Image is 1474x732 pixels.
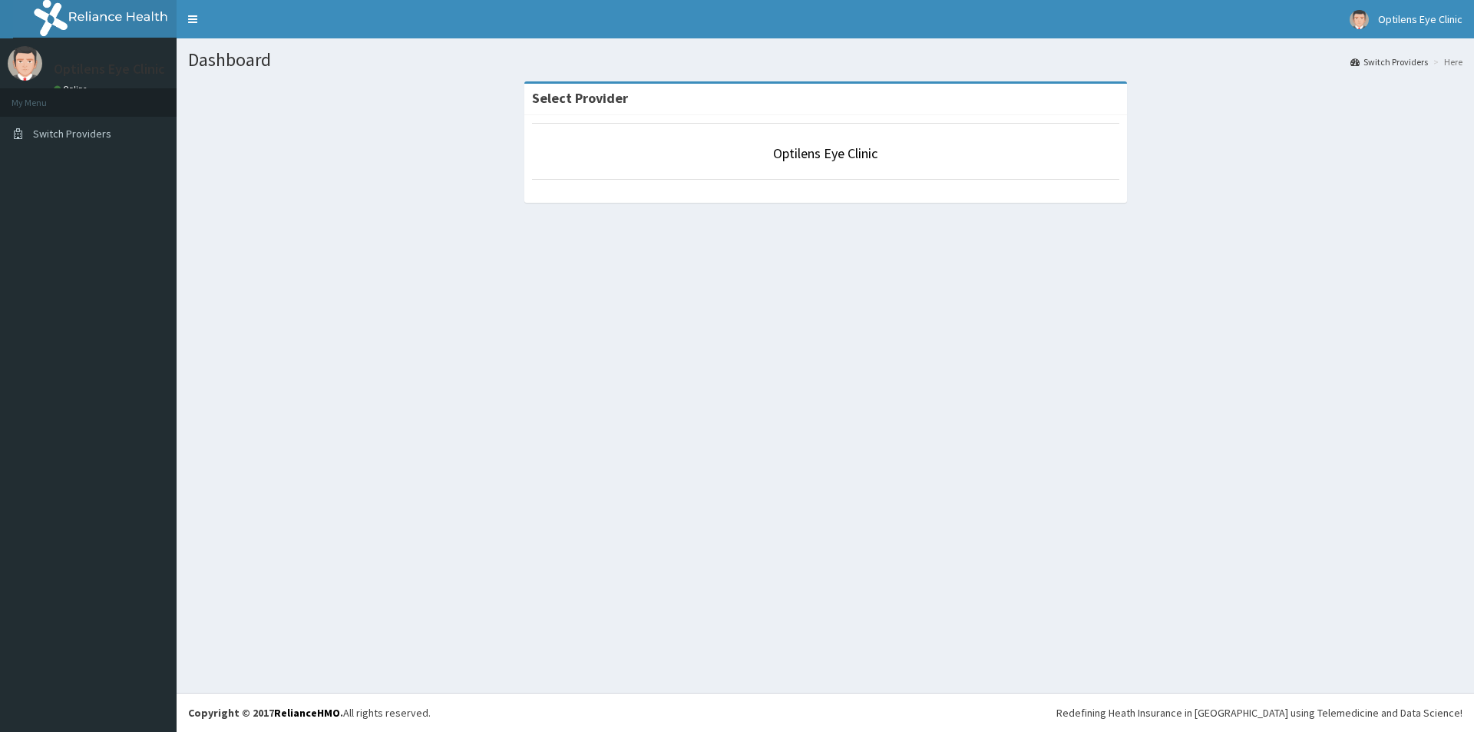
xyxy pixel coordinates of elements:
[1350,10,1369,29] img: User Image
[188,50,1462,70] h1: Dashboard
[1350,55,1428,68] a: Switch Providers
[54,84,91,94] a: Online
[1378,12,1462,26] span: Optilens Eye Clinic
[177,693,1474,732] footer: All rights reserved.
[274,706,340,720] a: RelianceHMO
[532,89,628,107] strong: Select Provider
[773,144,877,162] a: Optilens Eye Clinic
[1429,55,1462,68] li: Here
[54,62,165,76] p: Optilens Eye Clinic
[8,46,42,81] img: User Image
[1056,705,1462,720] div: Redefining Heath Insurance in [GEOGRAPHIC_DATA] using Telemedicine and Data Science!
[33,127,111,141] span: Switch Providers
[188,706,343,720] strong: Copyright © 2017 .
